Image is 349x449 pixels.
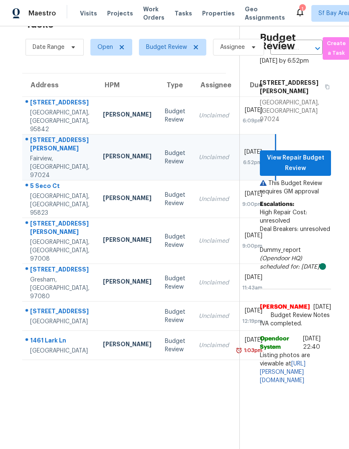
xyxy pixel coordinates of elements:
[202,9,235,18] span: Properties
[199,195,229,203] div: Unclaimed
[313,304,331,318] span: [DATE] 18:51
[103,152,151,162] div: [PERSON_NAME]
[236,74,275,97] th: Due
[30,238,90,263] div: [GEOGRAPHIC_DATA], [GEOGRAPHIC_DATA], 97008
[30,265,90,276] div: [STREET_ADDRESS]
[266,311,335,320] span: Budget Review Notes
[236,346,242,355] img: Overdue Alarm Icon
[260,99,331,124] div: [GEOGRAPHIC_DATA], [GEOGRAPHIC_DATA] 97024
[30,136,90,155] div: [STREET_ADDRESS][PERSON_NAME]
[245,5,285,22] span: Geo Assignments
[260,246,331,271] div: Dummy_report
[165,149,185,166] div: Budget Review
[260,79,320,95] h5: [STREET_ADDRESS][PERSON_NAME]
[30,307,90,317] div: [STREET_ADDRESS]
[199,279,229,287] div: Unclaimed
[260,303,310,320] span: [PERSON_NAME]
[327,39,345,58] span: Create a Task
[320,75,331,99] button: Copy Address
[174,10,192,16] span: Tasks
[199,312,229,320] div: Unclaimed
[260,320,331,328] span: IVA completed.
[260,361,305,383] a: [URL][PERSON_NAME][DOMAIN_NAME]
[260,150,331,176] button: View Repair Budget Review
[33,43,64,51] span: Date Range
[220,43,245,51] span: Assignee
[143,5,164,22] span: Work Orders
[165,107,185,124] div: Budget Review
[30,276,90,301] div: Gresham, [GEOGRAPHIC_DATA], 97080
[192,74,236,97] th: Assignee
[96,74,158,97] th: HPM
[103,277,151,288] div: [PERSON_NAME]
[260,335,300,351] span: Opendoor System
[260,201,294,207] b: Escalations:
[107,9,133,18] span: Projects
[103,194,151,204] div: [PERSON_NAME]
[260,264,319,270] i: scheduled for: [DATE]
[199,341,229,350] div: Unclaimed
[28,9,56,18] span: Maestro
[260,226,330,232] span: Deal Breakers: unresolved
[260,179,331,196] p: This Budget Review requires GM approval
[260,256,302,261] i: (Opendoor HQ)
[199,237,229,245] div: Unclaimed
[158,74,192,97] th: Type
[146,43,187,51] span: Budget Review
[199,153,229,162] div: Unclaimed
[103,340,151,350] div: [PERSON_NAME]
[165,233,185,249] div: Budget Review
[22,74,96,97] th: Address
[260,351,331,385] span: Listing photos are viewable at
[199,112,229,120] div: Unclaimed
[30,317,90,326] div: [GEOGRAPHIC_DATA]
[260,57,309,65] div: [DATE] by 6:52pm
[103,236,151,246] div: [PERSON_NAME]
[270,42,299,55] input: Search by address
[260,210,307,224] span: High Repair Cost: unresolved
[30,182,90,192] div: 5 Seco Ct
[165,274,185,291] div: Budget Review
[103,110,151,121] div: [PERSON_NAME]
[165,191,185,208] div: Budget Review
[312,43,323,54] button: Open
[267,153,324,173] span: View Repair Budget Review
[30,98,90,109] div: [STREET_ADDRESS]
[98,43,113,51] span: Open
[30,336,90,347] div: 1461 Lark Ln
[165,308,185,325] div: Budget Review
[260,33,331,50] h2: Budget Review
[30,192,90,217] div: [GEOGRAPHIC_DATA], [GEOGRAPHIC_DATA], 95823
[26,20,54,28] h2: Tasks
[30,347,90,355] div: [GEOGRAPHIC_DATA]
[30,155,90,180] div: Fairview, [GEOGRAPHIC_DATA], 97024
[80,9,97,18] span: Visits
[30,219,90,238] div: [STREET_ADDRESS][PERSON_NAME]
[165,337,185,354] div: Budget Review
[30,109,90,134] div: [GEOGRAPHIC_DATA], [GEOGRAPHIC_DATA], 95842
[299,5,305,13] div: 1
[303,336,321,350] span: [DATE] 22:40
